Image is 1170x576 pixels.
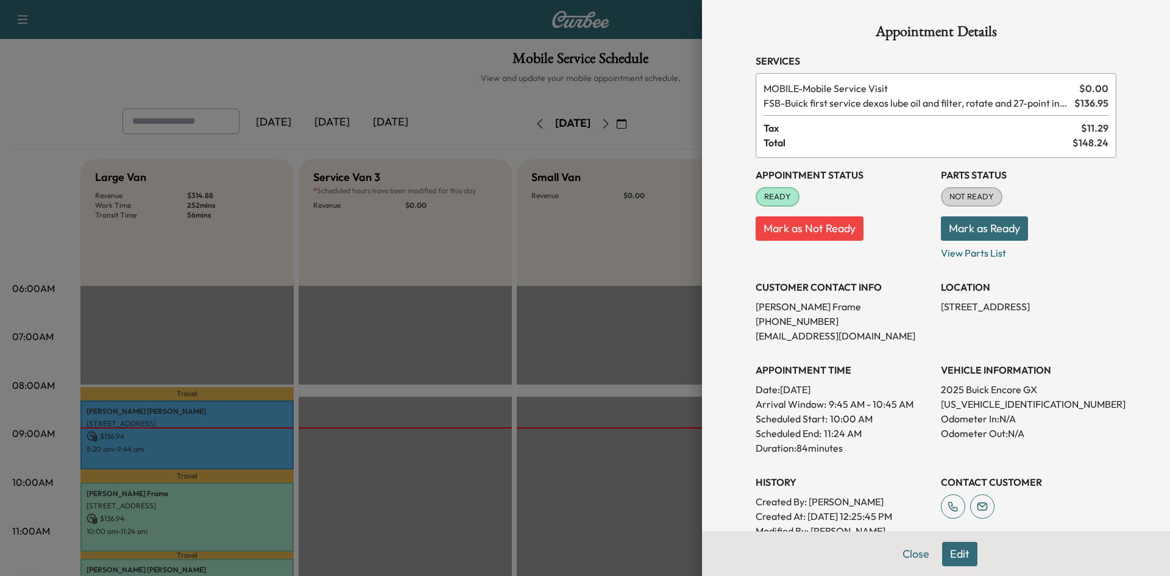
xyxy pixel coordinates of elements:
h3: Appointment Status [756,168,931,182]
p: Created By : [PERSON_NAME] [756,494,931,509]
p: Date: [DATE] [756,382,931,397]
h3: APPOINTMENT TIME [756,363,931,377]
span: NOT READY [942,191,1001,203]
h3: CONTACT CUSTOMER [941,475,1116,489]
p: 11:24 AM [824,426,862,441]
span: Mobile Service Visit [764,81,1074,96]
h1: Appointment Details [756,24,1116,44]
span: $ 11.29 [1081,121,1108,135]
span: READY [757,191,798,203]
button: Mark as Not Ready [756,216,863,241]
p: Scheduled End: [756,426,821,441]
span: $ 136.95 [1074,96,1108,110]
h3: History [756,475,931,489]
span: 9:45 AM - 10:45 AM [829,397,913,411]
p: Duration: 84 minutes [756,441,931,455]
p: Odometer Out: N/A [941,426,1116,441]
p: Scheduled Start: [756,411,828,426]
span: Tax [764,121,1081,135]
h3: Services [756,54,1116,68]
p: 2025 Buick Encore GX [941,382,1116,397]
p: [US_VEHICLE_IDENTIFICATION_NUMBER] [941,397,1116,411]
p: 10:00 AM [830,411,873,426]
p: View Parts List [941,241,1116,260]
button: Edit [942,542,977,566]
p: Arrival Window: [756,397,931,411]
p: Created At : [DATE] 12:25:45 PM [756,509,931,524]
h3: Parts Status [941,168,1116,182]
p: [PERSON_NAME] Frame [756,299,931,314]
p: [STREET_ADDRESS] [941,299,1116,314]
p: [PHONE_NUMBER] [756,314,931,329]
button: Mark as Ready [941,216,1028,241]
span: $ 0.00 [1079,81,1108,96]
p: Odometer In: N/A [941,411,1116,426]
h3: LOCATION [941,280,1116,294]
span: $ 148.24 [1072,135,1108,150]
span: Total [764,135,1072,150]
button: Close [895,542,937,566]
span: Buick first service dexos lube oil and filter, rotate and 27-point inspection. [764,96,1069,110]
h3: VEHICLE INFORMATION [941,363,1116,377]
p: Modified By : [PERSON_NAME] [756,524,931,538]
p: [EMAIL_ADDRESS][DOMAIN_NAME] [756,329,931,343]
h3: CUSTOMER CONTACT INFO [756,280,931,294]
